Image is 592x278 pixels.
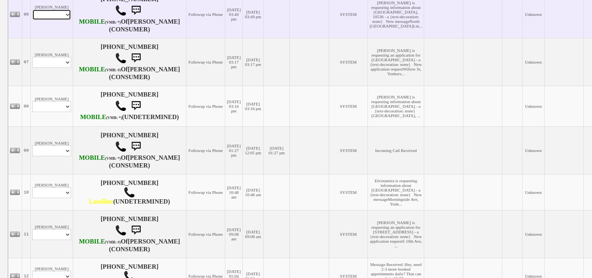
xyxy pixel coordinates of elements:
td: 07 [22,38,31,86]
td: 08 [22,86,31,126]
td: Followup via Phone [186,174,225,210]
b: [PERSON_NAME] [128,66,180,73]
b: Verizon Wireless [80,114,122,121]
td: [PERSON_NAME] is requesting an application for [STREET_ADDRESS] - a {text-decoration: none} New a... [368,210,424,258]
h4: [PHONE_NUMBER] (UNDETERMINED) [75,180,184,205]
b: [PERSON_NAME] [128,18,180,25]
img: call.png [115,100,127,112]
td: [DATE] 03:16 pm [242,86,264,126]
td: SYSTEM [329,126,368,174]
img: call.png [115,5,127,16]
font: MOBILE [79,154,105,161]
td: [DATE] 10:48 am [242,174,264,210]
td: SYSTEM [329,174,368,210]
td: [DATE] 12:05 pm [242,126,264,174]
font: MOBILE [79,66,105,73]
b: Cablevision Lightpath, Inc. [89,198,113,205]
td: SYSTEM [329,86,368,126]
td: [DATE] 09:08 am [242,210,264,258]
td: Incoming Call Received [368,126,424,174]
td: Elvistamira is requesting information about [GEOGRAPHIC_DATA] - a {text-decoration: none} New mes... [368,174,424,210]
td: Followup via Phone [186,210,225,258]
td: [DATE] 09:08 am [225,210,242,258]
td: SYSTEM [329,38,368,86]
td: Followup via Phone [186,126,225,174]
h4: [PHONE_NUMBER] Of (CONSUMER) [75,43,184,81]
font: MOBILE [80,114,106,121]
b: T-Mobile USA, Inc. [79,66,121,73]
td: Unknown [522,86,545,126]
font: (VMB: *) [105,20,121,24]
font: (VMB: #) [105,68,121,72]
td: Followup via Phone [186,86,225,126]
td: [DATE] 03:16 pm [225,86,242,126]
td: [PERSON_NAME] [31,86,73,126]
td: 10 [22,174,31,210]
td: 09 [22,126,31,174]
td: [PERSON_NAME] [31,174,73,210]
h4: [PHONE_NUMBER] Of (CONSUMER) [75,132,184,169]
td: [DATE] 10:48 am [225,174,242,210]
font: (VMB: *) [106,116,122,120]
td: Unknown [522,174,545,210]
img: sms.png [128,223,144,238]
td: [DATE] 01:27 pm [225,126,242,174]
td: [PERSON_NAME] [31,210,73,258]
img: call.png [115,141,127,152]
img: sms.png [128,98,144,114]
td: [PERSON_NAME] [31,126,73,174]
b: Verizon Wireless [79,18,121,25]
font: MOBILE [79,18,105,25]
td: [DATE] 03:17 pm [225,38,242,86]
b: Verizon Wireless [79,154,121,161]
td: [PERSON_NAME] is requesting information about [GEOGRAPHIC_DATA] - a {text-decoration: none} [GEOG... [368,86,424,126]
img: call.png [124,186,135,198]
h4: [PHONE_NUMBER] Of (CONSUMER) [75,216,184,253]
b: T-Mobile USA, Inc. [79,238,121,245]
font: MOBILE [79,238,105,245]
h4: [PHONE_NUMBER] (UNDETERMINED) [75,91,184,121]
td: [PERSON_NAME] is requesting an application for [GEOGRAPHIC_DATA] - a {text-decoration: none} New ... [368,38,424,86]
font: (VMB: *) [105,156,121,161]
td: [DATE] 03:17 pm [242,38,264,86]
td: Unknown [522,38,545,86]
font: Landline [89,198,113,205]
img: sms.png [128,139,144,154]
td: Followup via Phone [186,38,225,86]
b: [PERSON_NAME] [128,238,180,245]
img: sms.png [128,50,144,66]
b: [PERSON_NAME] [128,154,180,161]
img: call.png [115,52,127,64]
td: SYSTEM [329,210,368,258]
font: (VMB: #) [105,240,121,244]
td: [DATE] 01:27 pm [264,126,290,174]
td: Unknown [522,210,545,258]
img: call.png [115,224,127,236]
td: [PERSON_NAME] [31,38,73,86]
img: sms.png [128,3,144,18]
td: Unknown [522,126,545,174]
td: 11 [22,210,31,258]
